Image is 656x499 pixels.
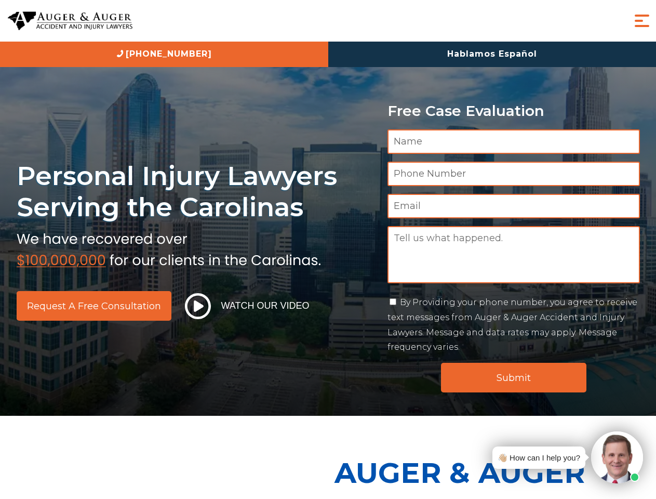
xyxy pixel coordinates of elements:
[498,451,580,465] div: 👋🏼 How can I help you?
[17,160,375,223] h1: Personal Injury Lawyers Serving the Carolinas
[387,297,637,352] label: By Providing your phone number, you agree to receive text messages from Auger & Auger Accident an...
[17,291,171,321] a: Request a Free Consultation
[632,10,652,31] button: Menu
[27,301,161,311] span: Request a Free Consultation
[387,162,640,186] input: Phone Number
[182,293,313,320] button: Watch Our Video
[591,431,643,483] img: Intaker widget Avatar
[387,129,640,154] input: Name
[387,103,640,119] p: Free Case Evaluation
[441,363,586,392] input: Submit
[17,228,321,268] img: sub text
[387,194,640,218] input: Email
[334,447,650,498] p: Auger & Auger
[8,11,132,31] img: Auger & Auger Accident and Injury Lawyers Logo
